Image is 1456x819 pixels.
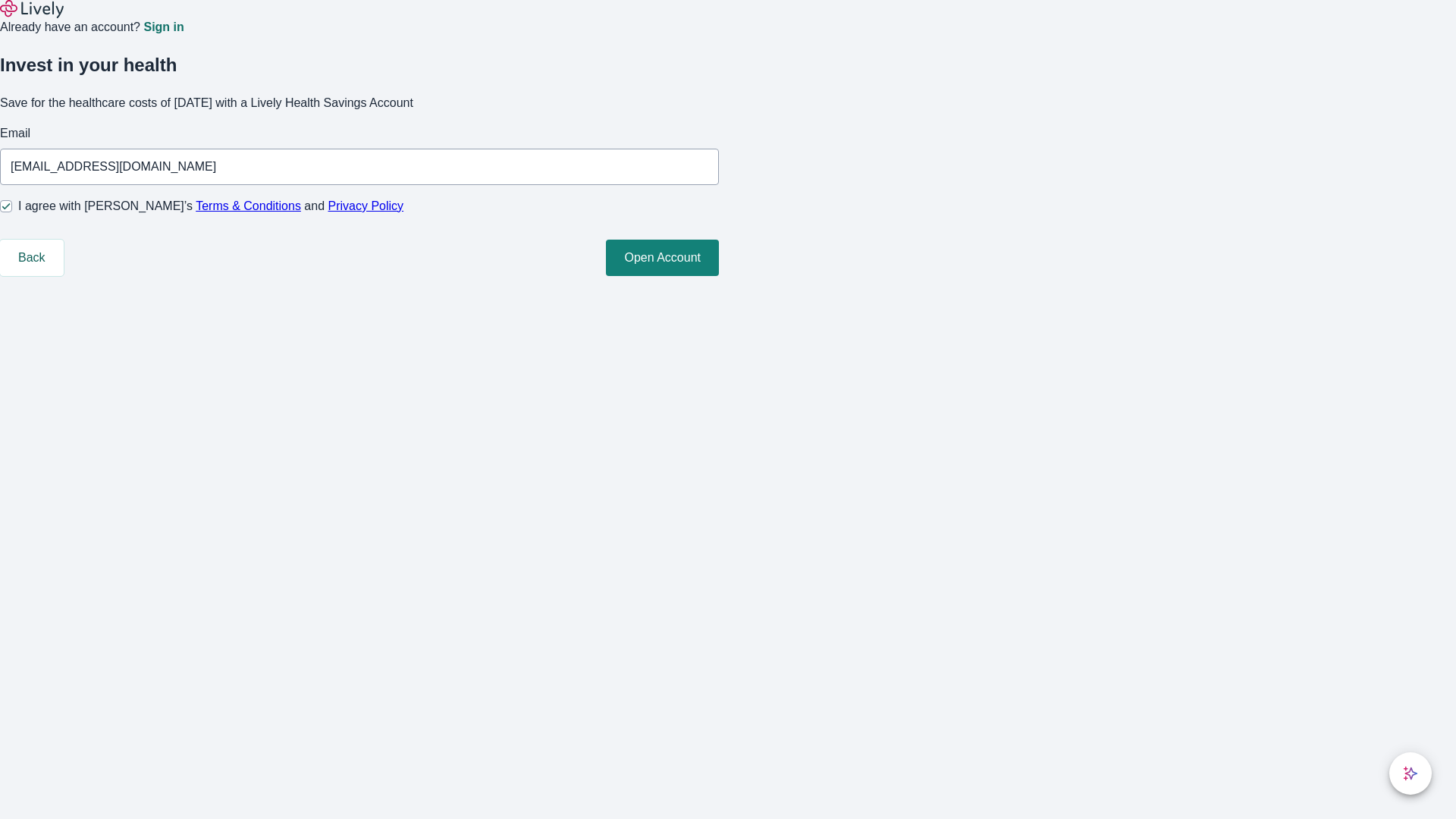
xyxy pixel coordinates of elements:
a: Terms & Conditions [196,199,301,212]
button: chat [1389,752,1432,795]
svg: Lively AI Assistant [1403,766,1418,781]
a: Sign in [143,21,184,33]
span: I agree with [PERSON_NAME]’s and [18,197,403,215]
button: Open Account [606,240,719,276]
a: Privacy Policy [328,199,404,212]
